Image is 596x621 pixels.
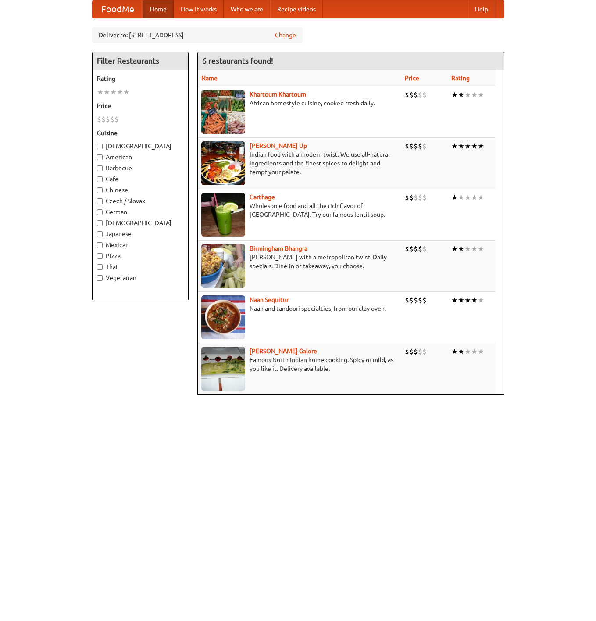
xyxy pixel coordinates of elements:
li: $ [422,90,427,100]
ng-pluralize: 6 restaurants found! [202,57,273,65]
a: Birmingham Bhangra [250,245,307,252]
li: ★ [458,141,464,151]
li: ★ [464,295,471,305]
li: $ [106,115,110,124]
li: $ [110,115,114,124]
li: ★ [103,87,110,97]
li: $ [409,90,414,100]
label: Cafe [97,175,184,183]
li: ★ [464,347,471,356]
li: $ [414,347,418,356]
li: ★ [478,347,484,356]
li: ★ [451,295,458,305]
li: $ [422,141,427,151]
label: American [97,153,184,162]
li: $ [409,347,414,356]
li: $ [405,90,409,100]
li: ★ [478,295,484,305]
a: Home [143,0,174,18]
input: Pizza [97,253,103,259]
h5: Price [97,101,184,110]
li: ★ [458,193,464,202]
li: $ [405,295,409,305]
input: Japanese [97,231,103,237]
label: Mexican [97,241,184,249]
li: $ [414,90,418,100]
a: Naan Sequitur [250,296,289,303]
li: $ [422,295,427,305]
li: $ [101,115,106,124]
li: $ [405,347,409,356]
img: naansequitur.jpg [201,295,245,339]
li: $ [418,90,422,100]
li: $ [405,244,409,254]
a: Change [275,31,296,39]
li: ★ [458,90,464,100]
li: ★ [458,244,464,254]
li: $ [409,244,414,254]
h4: Filter Restaurants [93,52,188,70]
a: Name [201,75,218,82]
input: Czech / Slovak [97,198,103,204]
img: carthage.jpg [201,193,245,237]
p: Indian food with a modern twist. We use all-natural ingredients and the finest spices to delight ... [201,150,398,176]
li: ★ [464,193,471,202]
label: German [97,208,184,216]
input: [DEMOGRAPHIC_DATA] [97,144,103,149]
label: Chinese [97,186,184,194]
li: ★ [478,244,484,254]
li: ★ [458,295,464,305]
li: ★ [471,141,478,151]
li: $ [414,295,418,305]
label: Japanese [97,230,184,238]
li: ★ [471,90,478,100]
li: $ [97,115,101,124]
li: $ [418,193,422,202]
input: Barbecue [97,165,103,171]
li: ★ [464,90,471,100]
li: $ [418,347,422,356]
li: ★ [110,87,117,97]
h5: Cuisine [97,129,184,137]
li: $ [422,193,427,202]
li: ★ [478,90,484,100]
p: African homestyle cuisine, cooked fresh daily. [201,99,398,108]
li: $ [414,244,418,254]
a: Khartoum Khartoum [250,91,306,98]
li: ★ [451,90,458,100]
li: ★ [451,244,458,254]
img: khartoum.jpg [201,90,245,134]
li: $ [414,193,418,202]
li: ★ [458,347,464,356]
b: Carthage [250,194,275,201]
input: Vegetarian [97,275,103,281]
h5: Rating [97,74,184,83]
li: ★ [123,87,130,97]
li: $ [409,295,414,305]
a: Rating [451,75,470,82]
li: ★ [471,193,478,202]
p: Naan and tandoori specialties, from our clay oven. [201,304,398,313]
a: Who we are [224,0,270,18]
input: American [97,154,103,160]
li: ★ [117,87,123,97]
li: $ [418,244,422,254]
li: $ [414,141,418,151]
input: Chinese [97,187,103,193]
input: Thai [97,264,103,270]
li: $ [409,193,414,202]
input: [DEMOGRAPHIC_DATA] [97,220,103,226]
p: Wholesome food and all the rich flavor of [GEOGRAPHIC_DATA]. Try our famous lentil soup. [201,201,398,219]
li: ★ [471,347,478,356]
li: $ [114,115,119,124]
li: $ [422,244,427,254]
label: [DEMOGRAPHIC_DATA] [97,142,184,151]
a: [PERSON_NAME] Up [250,142,307,149]
img: bhangra.jpg [201,244,245,288]
label: Thai [97,262,184,271]
img: currygalore.jpg [201,347,245,391]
